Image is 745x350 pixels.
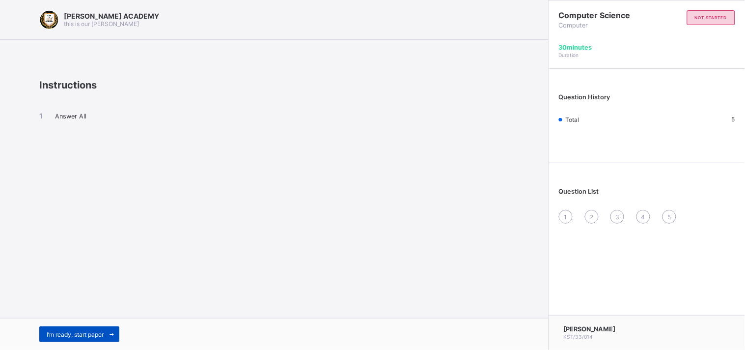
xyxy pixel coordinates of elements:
[695,15,727,20] span: not started
[559,93,610,101] span: Question History
[641,213,645,221] span: 4
[564,213,567,221] span: 1
[559,188,599,195] span: Question List
[47,331,104,338] span: I’m ready, start paper
[39,79,97,91] span: Instructions
[559,44,592,51] span: 30 minutes
[559,10,647,20] span: Computer Science
[590,213,593,221] span: 2
[559,22,647,29] span: Computer
[564,325,616,333] span: [PERSON_NAME]
[559,52,579,58] span: Duration
[565,116,579,123] span: Total
[64,20,139,28] span: this is our [PERSON_NAME]
[615,213,619,221] span: 3
[667,213,671,221] span: 5
[64,12,159,20] span: [PERSON_NAME] ACADEMY
[564,334,593,340] span: KST/33/014
[732,116,735,123] span: 5
[55,113,86,120] span: Answer All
